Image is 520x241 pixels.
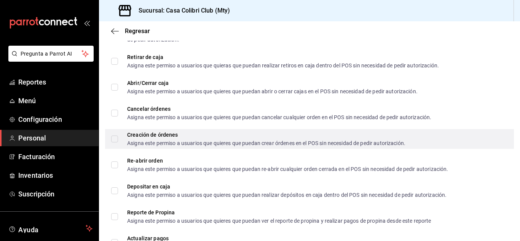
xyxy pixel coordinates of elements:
[18,170,93,180] span: Inventarios
[18,77,93,87] span: Reportes
[127,140,405,146] div: Asigna este permiso a usuarios que quieres que puedan crear órdenes en el POS sin necesidad de pe...
[127,89,418,94] div: Asigna este permiso a usuarios que quieres que puedan abrir o cerrar cajas en el POS sin necesida...
[127,166,448,172] div: Asigna este permiso a usuarios que quieres que puedan re-abrir cualquier orden cerrada en el POS ...
[127,115,431,120] div: Asigna este permiso a usuarios que quieres que puedan cancelar cualquier orden en el POS sin nece...
[18,96,93,106] span: Menú
[132,6,230,15] h3: Sucursal: Casa Colibri Club (Mty)
[127,236,369,241] div: Actualizar pagos
[127,210,431,215] div: Reporte de Propina
[127,32,502,42] div: Asigna este permiso a usuarios que quieras que puedan pausar o reanudar las integraciones configu...
[127,158,448,163] div: Re-abrir orden
[127,132,405,137] div: Creación de órdenes
[127,63,439,68] div: Asigna este permiso a usuarios que quieras que puedan realizar retiros en caja dentro del POS sin...
[8,46,94,62] button: Pregunta a Parrot AI
[18,133,93,143] span: Personal
[84,20,90,26] button: open_drawer_menu
[127,106,431,112] div: Cancelar órdenes
[18,114,93,124] span: Configuración
[127,192,447,198] div: Asigna este permiso a usuarios que quieres que puedan realizar depósitos en caja dentro del POS s...
[5,55,94,63] a: Pregunta a Parrot AI
[127,184,447,189] div: Depositar en caja
[127,54,439,60] div: Retirar de caja
[21,50,82,58] span: Pregunta a Parrot AI
[127,218,431,223] div: Asigna este permiso a usuarios que quieres que puedan ver el reporte de propina y realizar pagos ...
[125,27,150,35] span: Regresar
[18,152,93,162] span: Facturación
[111,27,150,35] button: Regresar
[18,189,93,199] span: Suscripción
[127,80,418,86] div: Abrir/Cerrar caja
[18,224,83,233] span: Ayuda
